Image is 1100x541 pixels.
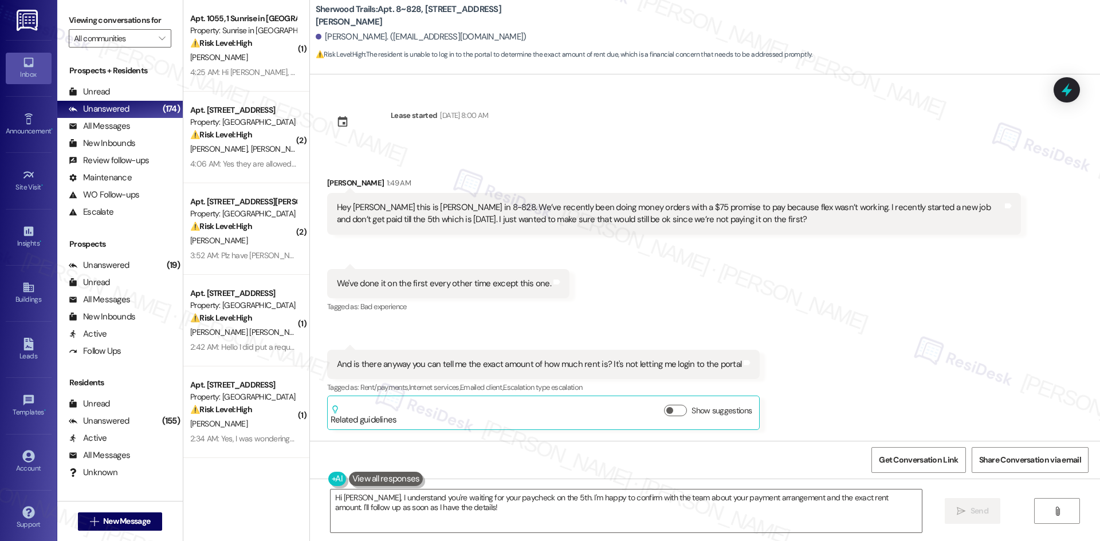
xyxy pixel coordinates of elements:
a: Account [6,447,52,477]
div: Apt. [STREET_ADDRESS][PERSON_NAME] [190,196,296,208]
div: Property: [GEOGRAPHIC_DATA] [190,208,296,220]
div: Escalate [69,206,113,218]
div: Maintenance [69,172,132,184]
div: Review follow-ups [69,155,149,167]
div: (19) [164,256,183,274]
a: Inbox [6,53,52,84]
a: Buildings [6,278,52,309]
div: Prospects + Residents [57,65,183,77]
span: [PERSON_NAME] Iii [250,144,317,154]
input: All communities [74,29,153,48]
div: 4:06 AM: Yes they are allowed in . Dogs are in gage [190,159,360,169]
span: Get Conversation Link [879,454,958,466]
div: Apt. [STREET_ADDRESS] [190,287,296,299]
div: 2:34 AM: Yes, I was wondering if I could get assistance with my bedroom door as it doesn't latch.... [190,433,662,444]
span: Rent/payments , [360,382,409,392]
strong: ⚠️ Risk Level: High [190,221,252,231]
div: Lease started [391,109,438,121]
button: Send [945,498,1000,524]
span: Share Conversation via email [979,454,1081,466]
span: [PERSON_NAME] [190,418,247,429]
div: Tagged as: [327,298,569,315]
div: Apt. [STREET_ADDRESS] [190,379,296,391]
div: Tagged as: [327,379,760,396]
span: • [40,238,41,246]
div: All Messages [69,120,130,132]
a: Support [6,503,52,534]
div: Unanswered [69,103,129,115]
span: • [44,406,46,414]
a: Site Visit • [6,165,52,196]
div: Residents [57,377,183,389]
span: [PERSON_NAME] [190,144,251,154]
i:  [90,517,99,526]
b: Sherwood Trails: Apt. 8~828, [STREET_ADDRESS][PERSON_NAME] [316,3,545,28]
div: Unanswered [69,415,129,427]
div: Property: [GEOGRAPHIC_DATA] [190,116,296,128]
div: We've done it on the first every other time except this one. [337,278,551,290]
span: Send [971,505,988,517]
button: Get Conversation Link [871,447,965,473]
div: (155) [159,412,183,430]
div: Prospects [57,238,183,250]
strong: ⚠️ Risk Level: High [190,38,252,48]
strong: ⚠️ Risk Level: High [190,129,252,140]
div: WO Follow-ups [69,189,139,201]
div: Property: [GEOGRAPHIC_DATA] [190,391,296,403]
img: ResiDesk Logo [17,10,40,31]
span: [PERSON_NAME] [PERSON_NAME] [190,327,307,337]
strong: ⚠️ Risk Level: High [190,404,252,414]
label: Show suggestions [692,405,752,417]
span: Bad experience [360,302,407,311]
a: Templates • [6,390,52,421]
span: : The resident is unable to log in to the portal to determine the exact amount of rent due, which... [316,49,812,61]
div: [PERSON_NAME]. ([EMAIL_ADDRESS][DOMAIN_NAME]) [316,31,527,43]
div: Follow Ups [69,345,121,357]
div: 1:49 AM [384,177,410,189]
span: Internet services , [409,382,460,392]
div: Property: Sunrise in [GEOGRAPHIC_DATA] [190,25,296,37]
strong: ⚠️ Risk Level: High [316,50,365,59]
div: Active [69,432,107,444]
div: All Messages [69,294,130,306]
div: All Messages [69,449,130,461]
div: Hey [PERSON_NAME] this is [PERSON_NAME] in 8-828. We’ve recently been doing money orders with a $... [337,202,1003,226]
div: Unknown [69,467,117,479]
i:  [159,34,165,43]
i:  [957,507,965,516]
div: Unread [69,398,110,410]
div: Related guidelines [331,405,397,426]
div: New Inbounds [69,137,135,149]
i:  [1053,507,1062,516]
span: • [41,181,43,189]
strong: ⚠️ Risk Level: High [190,313,252,323]
div: [DATE] 8:00 AM [437,109,488,121]
span: Escalation type escalation [503,382,582,392]
div: Property: [GEOGRAPHIC_DATA] [190,299,296,311]
div: Unread [69,277,110,289]
div: Unanswered [69,259,129,271]
div: Apt. 1055, 1 Sunrise in [GEOGRAPHIC_DATA] [190,13,296,25]
a: Leads [6,334,52,365]
div: [PERSON_NAME] [327,177,1021,193]
button: New Message [78,512,163,531]
a: Insights • [6,222,52,252]
div: 2:42 AM: Hello I did put a request to fix my AC unit I been having issues [DATE] is not cooling I... [190,342,929,352]
button: Share Conversation via email [972,447,1089,473]
span: • [51,125,53,133]
textarea: Hi [PERSON_NAME], I understand you're waiting for your paycheck on the 5th. I'm happy to confirm ... [331,489,922,532]
span: [PERSON_NAME] [190,52,247,62]
div: 3:52 AM: Plz have [PERSON_NAME] from Casa Grande call me. No one answering at that location. Tryi... [190,250,658,260]
div: New Inbounds [69,311,135,323]
div: Active [69,328,107,340]
span: Emailed client , [460,382,503,392]
label: Viewing conversations for [69,11,171,29]
div: And is there anyway you can tell me the exact amount of how much rent is? It's not letting me log... [337,358,741,370]
div: Unread [69,86,110,98]
div: (174) [160,100,183,118]
div: Apt. [STREET_ADDRESS] [190,104,296,116]
span: New Message [103,515,150,527]
span: [PERSON_NAME] [190,235,247,246]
